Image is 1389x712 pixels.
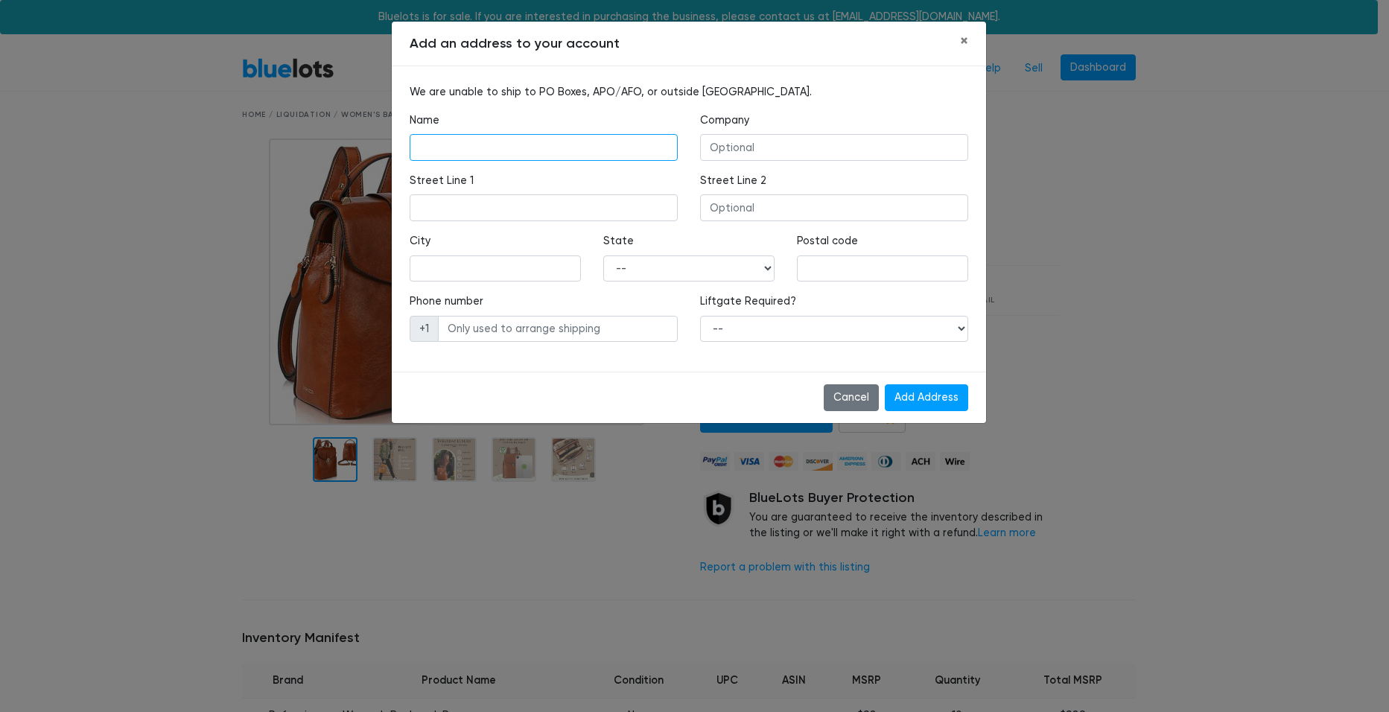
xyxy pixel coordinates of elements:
label: State [603,233,634,249]
h5: Add an address to your account [410,34,620,54]
label: City [410,233,430,249]
input: Add Address [885,384,968,411]
label: Postal code [797,233,858,249]
input: Only used to arrange shipping [438,316,678,343]
label: Company [700,112,749,129]
label: Liftgate Required? [700,293,796,310]
span: +1 [410,316,439,343]
label: Phone number [410,293,483,310]
button: Cancel [824,384,879,411]
input: Optional [700,134,968,161]
label: Street Line 2 [700,173,766,189]
label: Name [410,112,439,129]
input: Optional [700,194,968,221]
label: Street Line 1 [410,173,474,189]
span: × [960,31,968,51]
p: We are unable to ship to PO Boxes, APO/AFO, or outside [GEOGRAPHIC_DATA]. [410,84,968,101]
button: Close [948,22,980,62]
